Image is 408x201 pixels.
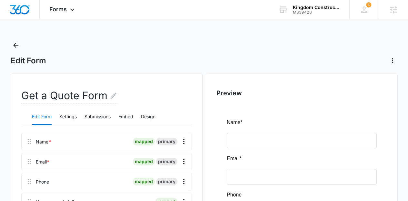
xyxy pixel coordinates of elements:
[179,176,189,187] button: Overflow Menu
[32,109,52,125] button: Edit Form
[11,56,46,66] h1: Edit Form
[11,40,21,50] button: Back
[133,178,155,185] div: mapped
[293,5,340,10] div: account name
[85,109,111,125] button: Submissions
[21,88,117,104] h2: Get a Quote Form
[156,158,177,165] div: primary
[6,164,26,171] label: Option 3
[110,88,117,103] button: Edit Form Name
[36,158,50,165] div: Email
[387,56,398,66] button: Actions
[36,138,51,145] div: Name
[179,156,189,167] button: Overflow Menu
[36,178,49,185] div: Phone
[133,158,155,165] div: mapped
[293,10,340,15] div: account id
[59,109,77,125] button: Settings
[366,2,371,7] div: notifications count
[6,184,42,192] label: General Inquiry
[216,88,387,98] h2: Preview
[366,2,371,7] span: 1
[49,6,67,13] span: Forms
[6,174,26,182] label: Option 2
[156,138,177,145] div: primary
[179,136,189,147] button: Overflow Menu
[156,178,177,185] div: primary
[133,138,155,145] div: mapped
[118,109,133,125] button: Embed
[141,109,155,125] button: Design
